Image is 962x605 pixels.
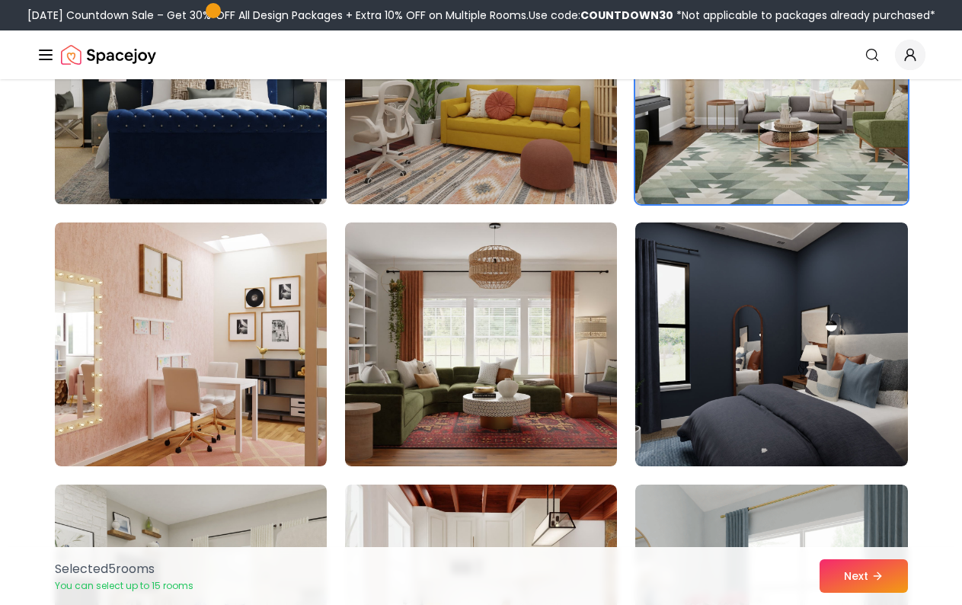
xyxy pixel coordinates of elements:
span: *Not applicable to packages already purchased* [673,8,935,23]
p: Selected 5 room s [55,560,193,578]
div: [DATE] Countdown Sale – Get 30% OFF All Design Packages + Extra 10% OFF on Multiple Rooms. [27,8,935,23]
nav: Global [37,30,925,79]
a: Spacejoy [61,40,156,70]
img: Room room-16 [55,222,327,466]
p: You can select up to 15 rooms [55,580,193,592]
img: Room room-17 [345,222,617,466]
span: Use code: [529,8,673,23]
b: COUNTDOWN30 [580,8,673,23]
img: Room room-18 [635,222,907,466]
img: Spacejoy Logo [61,40,156,70]
button: Next [820,559,908,593]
